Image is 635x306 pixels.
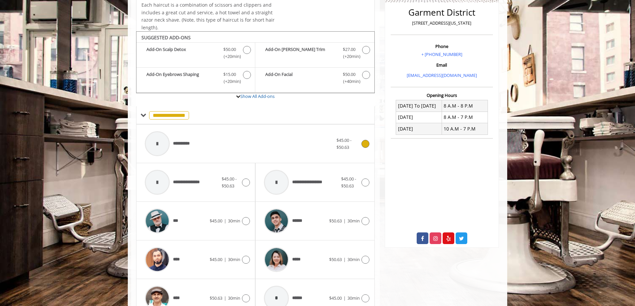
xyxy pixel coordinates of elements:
[146,71,217,85] b: Add-On Eyebrows Shaping
[336,137,351,150] span: $45.00 - $50.63
[391,93,493,98] h3: Opening Hours
[392,20,491,27] p: [STREET_ADDRESS][US_STATE]
[343,218,346,224] span: |
[223,71,236,78] span: $15.00
[329,295,342,301] span: $45.00
[224,218,226,224] span: |
[220,78,240,85] span: (+20min )
[392,63,491,67] h3: Email
[228,256,240,262] span: 30min
[396,100,442,112] td: [DATE] To [DATE]
[442,112,488,123] td: 8 A.M - 7 P.M
[210,256,222,262] span: $45.00
[396,112,442,123] td: [DATE]
[392,44,491,49] h3: Phone
[210,218,222,224] span: $45.00
[343,71,355,78] span: $50.00
[240,93,275,99] a: Show All Add-ons
[339,53,359,60] span: (+20min )
[343,256,346,262] span: |
[392,8,491,17] h2: Garment District
[343,46,355,53] span: $27.00
[347,295,360,301] span: 30min
[220,53,240,60] span: (+20min )
[224,295,226,301] span: |
[396,123,442,135] td: [DATE]
[265,46,336,60] b: Add-On [PERSON_NAME] Trim
[146,46,217,60] b: Add-On Scalp Detox
[210,295,222,301] span: $50.63
[259,46,371,62] label: Add-On Beard Trim
[140,46,252,62] label: Add-On Scalp Detox
[228,295,240,301] span: 30min
[265,71,336,85] b: Add-On Facial
[421,51,462,57] a: + [PHONE_NUMBER]
[259,71,371,87] label: Add-On Facial
[141,34,191,41] b: SUGGESTED ADD-ONS
[140,71,252,87] label: Add-On Eyebrows Shaping
[141,2,275,30] span: Each haircut is a combination of scissors and clippers and includes a great cut and service, a ho...
[223,46,236,53] span: $50.00
[228,218,240,224] span: 30min
[224,256,226,262] span: |
[136,31,375,93] div: The Made Man Haircut Add-onS
[341,176,356,189] span: $45.00 - $50.63
[339,78,359,85] span: (+40min )
[222,176,237,189] span: $45.00 - $50.63
[329,256,342,262] span: $50.63
[347,218,360,224] span: 30min
[343,295,346,301] span: |
[347,256,360,262] span: 30min
[407,72,477,78] a: [EMAIL_ADDRESS][DOMAIN_NAME]
[442,100,488,112] td: 8 A.M - 8 P.M
[442,123,488,135] td: 10 A.M - 7 P.M
[329,218,342,224] span: $50.63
